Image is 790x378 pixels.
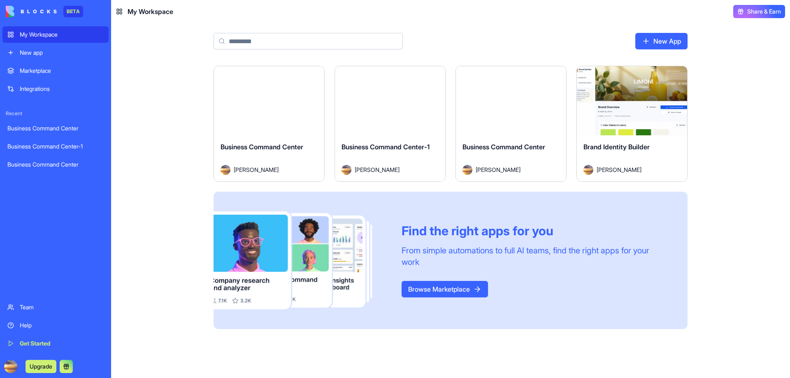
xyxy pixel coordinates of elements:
a: Business Command Center [2,156,109,173]
img: Avatar [462,165,472,175]
a: Business Command Center-1Avatar[PERSON_NAME] [335,66,446,182]
a: Business Command Center [2,120,109,137]
span: My Workspace [128,7,173,16]
span: [PERSON_NAME] [476,165,520,174]
a: Help [2,317,109,334]
span: [PERSON_NAME] [597,165,641,174]
a: Business Command CenterAvatar[PERSON_NAME] [214,66,325,182]
div: Team [20,303,104,311]
a: Marketplace [2,63,109,79]
img: logo [6,6,57,17]
div: From simple automations to full AI teams, find the right apps for your work [402,245,668,268]
img: Frame_181_egmpey.png [214,211,388,310]
div: Business Command Center [7,124,104,132]
img: Avatar [221,165,230,175]
img: Avatar [342,165,351,175]
button: Upgrade [26,360,56,373]
div: New app [20,49,104,57]
div: Integrations [20,85,104,93]
a: Browse Marketplace [402,281,488,297]
a: Business Command CenterAvatar[PERSON_NAME] [455,66,567,182]
span: Business Command Center [221,143,303,151]
span: Share & Earn [747,7,781,16]
span: Business Command Center [462,143,545,151]
a: BETA [6,6,83,17]
span: Recent [2,110,109,117]
img: Avatar [583,165,593,175]
div: Find the right apps for you [402,223,668,238]
div: Business Command Center-1 [7,142,104,151]
span: [PERSON_NAME] [234,165,279,174]
div: My Workspace [20,30,104,39]
a: Business Command Center-1 [2,138,109,155]
a: Upgrade [26,362,56,370]
div: Help [20,321,104,329]
span: Brand Identity Builder [583,143,650,151]
a: Integrations [2,81,109,97]
a: Get Started [2,335,109,352]
a: Team [2,299,109,315]
img: ACg8ocITS3TDUYq4AfWM5-F7x6DCDXwDepHSOtlnKrYXL0UZ1VAnXEPBeQ=s96-c [4,360,17,373]
a: My Workspace [2,26,109,43]
div: Marketplace [20,67,104,75]
a: New app [2,44,109,61]
div: Get Started [20,339,104,348]
button: Share & Earn [733,5,785,18]
div: Business Command Center [7,160,104,169]
div: BETA [63,6,83,17]
a: Brand Identity BuilderAvatar[PERSON_NAME] [576,66,688,182]
span: Business Command Center-1 [342,143,430,151]
a: New App [635,33,688,49]
span: [PERSON_NAME] [355,165,400,174]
